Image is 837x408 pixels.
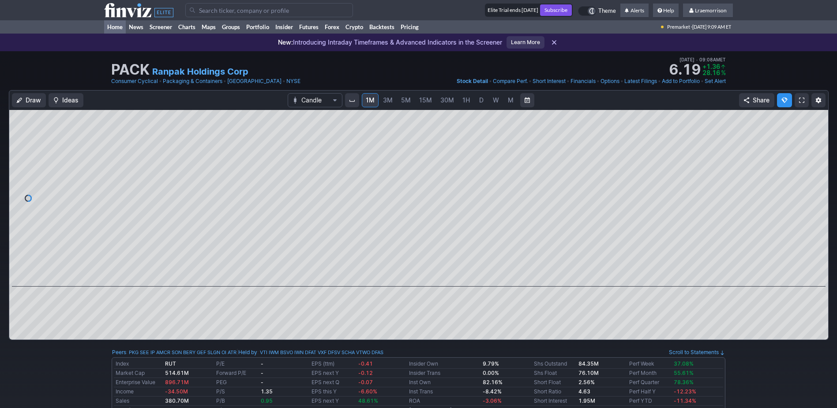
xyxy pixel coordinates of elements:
button: Chart Type [288,93,342,107]
span: • [597,77,600,86]
span: • [696,57,698,62]
a: Lraemorrison [683,4,733,18]
b: 514.61M [165,370,189,376]
td: EPS next Y [310,369,356,378]
a: Maps [199,20,219,34]
a: IWN [294,348,304,357]
a: 2.56% [578,379,595,385]
a: OI [221,348,226,357]
a: Compare Perf. [493,77,528,86]
td: Shs Outstand [532,359,577,369]
a: AMCR [156,348,170,357]
span: • [282,77,285,86]
div: Elite Trial ends [DATE] [486,6,538,15]
span: +1.36 [702,63,720,70]
a: ATR [228,348,236,357]
a: W [489,93,503,107]
a: 1H [458,93,474,107]
span: Draw [26,96,41,105]
a: Add to Portfolio [662,77,700,86]
a: SEE [140,348,149,357]
h1: PACK [111,63,150,77]
b: 380.70M [165,397,189,404]
b: 1.35 [261,388,273,395]
td: Perf Month [627,369,672,378]
a: [GEOGRAPHIC_DATA] [227,77,282,86]
td: Shs Float [532,369,577,378]
a: Short Interest [533,77,566,86]
a: Pricing [398,20,422,34]
a: GEF [197,348,206,357]
a: IP [150,348,155,357]
button: Draw [12,93,46,107]
a: Packaging & Containers [163,77,222,86]
a: DFAT [305,348,316,357]
a: SCHA [342,348,355,357]
span: 15M [419,96,432,104]
td: Insider Trans [407,369,481,378]
span: Premarket · [667,20,692,34]
div: | : [236,348,383,357]
a: DFAS [372,348,383,357]
a: Theme [578,6,616,16]
b: 4.63 [578,388,590,395]
a: Fullscreen [795,93,809,107]
a: VXF [318,348,327,357]
span: Share [753,96,769,105]
a: News [126,20,146,34]
p: Introducing Intraday Timeframes & Advanced Indicators in the Screener [278,38,502,47]
a: SLGN [207,348,220,357]
span: Candle [301,96,329,105]
a: 1.95M [578,397,595,404]
span: 1M [366,96,375,104]
b: RUT [165,360,176,367]
button: Explore new features [777,93,792,107]
span: • [620,77,623,86]
td: Inst Trans [407,387,481,397]
strong: 6.19 [669,63,701,77]
a: Peers [112,349,126,355]
a: Consumer Cyclical [111,77,158,86]
a: D [474,93,488,107]
span: • [489,77,492,86]
td: Enterprise Value [114,378,163,387]
a: Backtests [366,20,398,34]
td: PEG [214,378,259,387]
a: NYSE [286,77,300,86]
td: Sales [114,397,163,406]
a: SON [172,348,182,357]
b: 76.10M [578,370,599,376]
span: -12.23% [674,388,696,395]
span: 28.16 [702,69,720,76]
td: P/E [214,359,259,369]
button: Ideas [49,93,83,107]
b: - [261,360,263,367]
td: P/S [214,387,259,397]
a: Short Float [534,379,561,385]
a: Held by [238,349,257,355]
b: 0.00% [483,370,499,376]
a: Crypto [342,20,366,34]
span: Lraemorrison [695,7,727,14]
td: EPS (ttm) [310,359,356,369]
a: Financials [571,77,596,86]
a: Options [601,77,619,86]
span: 48.61% [358,397,378,404]
span: 78.36% [674,379,694,385]
b: 84.35M [578,360,599,367]
span: 55.61% [674,370,694,376]
a: Home [104,20,126,34]
span: 30M [440,96,454,104]
a: Forex [322,20,342,34]
div: : [112,348,236,357]
a: VTWO [356,348,370,357]
a: Screener [146,20,175,34]
span: • [567,77,570,86]
a: Portfolio [243,20,272,34]
a: BERY [183,348,195,357]
span: Theme [598,6,616,16]
a: Set Alert [705,77,726,86]
span: New: [278,38,293,46]
span: 5M [401,96,411,104]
